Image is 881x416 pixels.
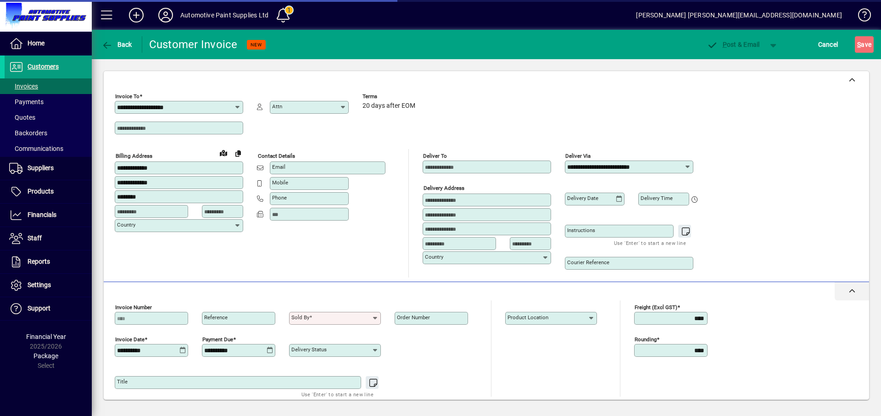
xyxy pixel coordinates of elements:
[272,103,282,110] mat-label: Attn
[151,7,180,23] button: Profile
[149,37,238,52] div: Customer Invoice
[635,336,657,343] mat-label: Rounding
[28,234,42,242] span: Staff
[635,304,677,311] mat-label: Freight (excl GST)
[28,39,45,47] span: Home
[28,211,56,218] span: Financials
[28,258,50,265] span: Reports
[397,314,430,321] mat-label: Order number
[5,125,92,141] a: Backorders
[117,378,128,385] mat-label: Title
[423,153,447,159] mat-label: Deliver To
[92,36,142,53] app-page-header-button: Back
[9,129,47,137] span: Backorders
[101,41,132,48] span: Back
[99,36,134,53] button: Back
[216,145,231,160] a: View on map
[723,41,727,48] span: P
[567,259,609,266] mat-label: Courier Reference
[26,333,66,340] span: Financial Year
[204,314,228,321] mat-label: Reference
[202,336,233,343] mat-label: Payment due
[28,188,54,195] span: Products
[5,250,92,273] a: Reports
[291,314,309,321] mat-label: Sold by
[272,194,287,201] mat-label: Phone
[9,114,35,121] span: Quotes
[362,102,415,110] span: 20 days after EOM
[425,254,443,260] mat-label: Country
[5,32,92,55] a: Home
[28,164,54,172] span: Suppliers
[362,94,418,100] span: Terms
[5,94,92,110] a: Payments
[251,42,262,48] span: NEW
[122,7,151,23] button: Add
[567,227,595,233] mat-label: Instructions
[5,297,92,320] a: Support
[816,36,841,53] button: Cancel
[28,305,50,312] span: Support
[855,36,874,53] button: Save
[5,110,92,125] a: Quotes
[857,41,861,48] span: S
[5,227,92,250] a: Staff
[272,164,285,170] mat-label: Email
[115,336,145,343] mat-label: Invoice date
[301,389,374,399] mat-hint: Use 'Enter' to start a new line
[818,37,838,52] span: Cancel
[567,195,598,201] mat-label: Delivery date
[231,146,245,161] button: Copy to Delivery address
[115,93,139,100] mat-label: Invoice To
[857,37,871,52] span: ave
[5,180,92,203] a: Products
[614,238,686,248] mat-hint: Use 'Enter' to start a new line
[5,78,92,94] a: Invoices
[28,63,59,70] span: Customers
[707,41,760,48] span: ost & Email
[636,8,842,22] div: [PERSON_NAME] [PERSON_NAME][EMAIL_ADDRESS][DOMAIN_NAME]
[28,281,51,288] span: Settings
[641,195,673,201] mat-label: Delivery time
[9,83,38,90] span: Invoices
[5,141,92,156] a: Communications
[115,304,152,311] mat-label: Invoice number
[5,204,92,227] a: Financials
[5,157,92,180] a: Suppliers
[33,352,58,360] span: Package
[117,222,135,228] mat-label: Country
[180,8,268,22] div: Automotive Paint Supplies Ltd
[272,179,288,186] mat-label: Mobile
[507,314,548,321] mat-label: Product location
[565,153,591,159] mat-label: Deliver via
[851,2,870,32] a: Knowledge Base
[5,274,92,297] a: Settings
[702,36,764,53] button: Post & Email
[9,145,63,152] span: Communications
[291,346,327,353] mat-label: Delivery status
[9,98,44,105] span: Payments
